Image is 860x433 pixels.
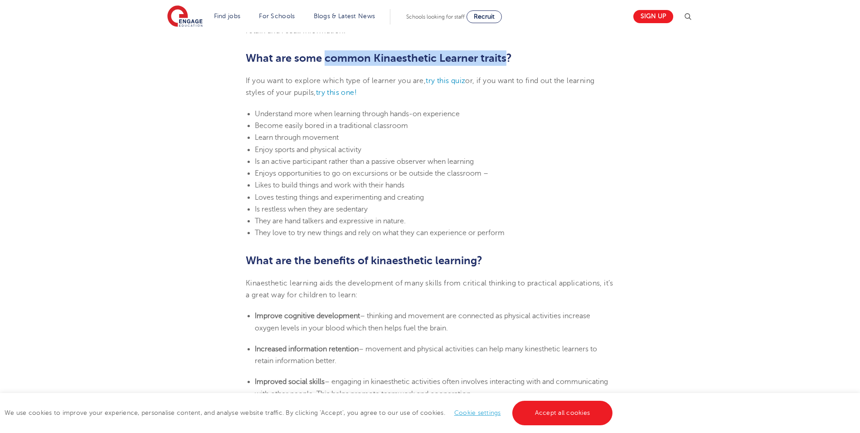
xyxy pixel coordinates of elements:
a: Accept all cookies [512,401,613,425]
span: We use cookies to improve your experience, personalise content, and analyse website traffic. By c... [5,409,615,416]
span: Recruit [474,13,495,20]
a: Sign up [633,10,673,23]
span: What are some common Kinaesthetic Learner traits? [246,52,512,64]
span: Enjoy sports and physical activity [255,146,361,154]
span: Loves testing things and experimenting and creating [255,193,424,202]
span: – movement and physical activities can help many kinesthetic learners to retain information better. [255,345,597,365]
img: Engage Education [167,5,203,28]
a: Cookie settings [454,409,501,416]
span: Is restless when they are sedentary [255,205,368,213]
span: Learn through movement [255,133,339,142]
p: If you want to explore which type of learner you are, or, if you want to find out the learning st... [246,75,614,99]
a: For Schools [259,13,295,20]
span: Kinaesthetic learning aids the development of many skills from critical thinking to practical app... [246,279,613,299]
span: Understand more when learning through hands-on experience [255,110,460,118]
span: Enjoys opportunities to go on excursions or be outside the classroom – [255,169,488,177]
span: Schools looking for staff [406,14,465,20]
b: Improved social skills [255,378,325,386]
span: They love to try new things and rely on what they can experience or perform [255,229,505,237]
span: – thinking and movement are connected as physical activities increase oxygen levels in your blood... [255,312,590,332]
span: Is an active participant rather than a passive observer when learning [255,157,474,166]
a: try this one! [316,89,357,97]
span: Likes to build things and work with their hands [255,181,404,189]
span: They are hand talkers and expressive in nature. [255,217,406,225]
a: try this quiz [426,77,465,85]
b: Improve cognitive development [255,312,360,320]
a: Recruit [466,10,502,23]
a: Blogs & Latest News [314,13,375,20]
b: What are the benefits of kinaesthetic learning? [246,254,482,267]
b: Increased information retention [255,345,359,353]
a: Find jobs [214,13,241,20]
span: Become easily bored in a traditional classroom [255,122,408,130]
span: – engaging in kinaesthetic activities often involves interacting with and communicating with othe... [255,378,608,398]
